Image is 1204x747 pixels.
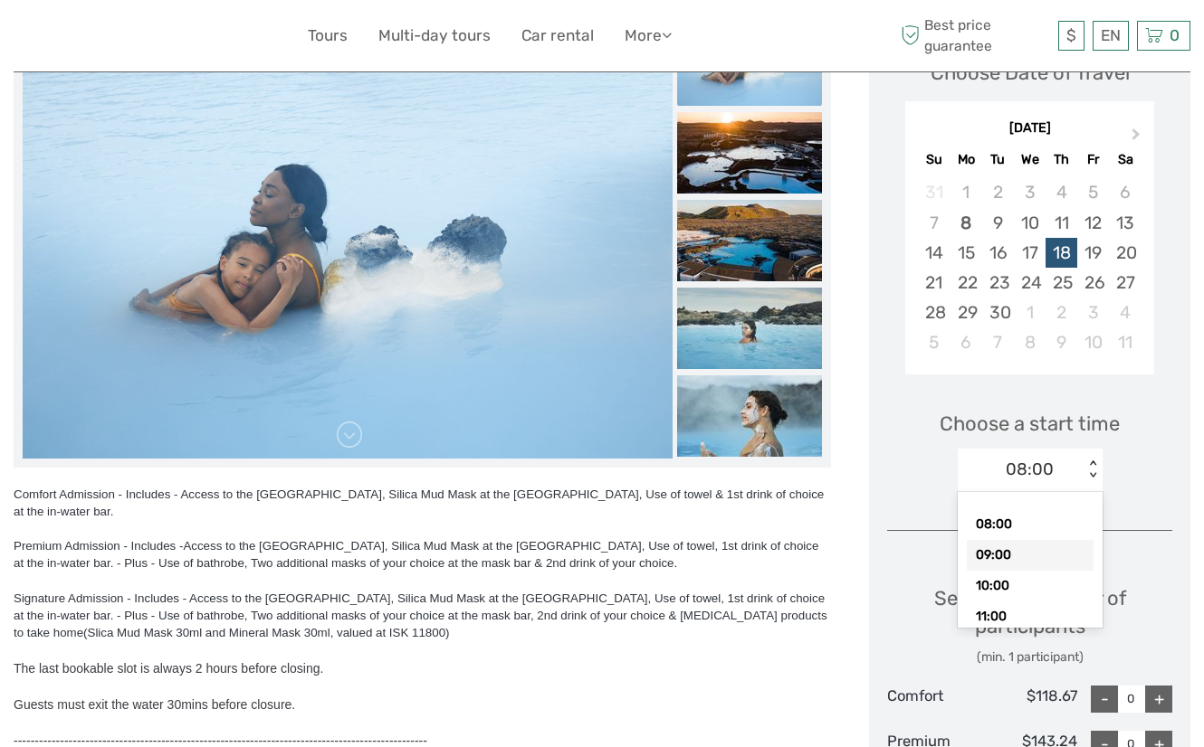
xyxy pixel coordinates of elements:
span: Best price guarantee [896,15,1054,55]
div: Choose Sunday, September 21st, 2025 [918,268,950,298]
button: Next Month [1123,124,1152,153]
span: Access to the [GEOGRAPHIC_DATA], Silica Mud Mask at the [GEOGRAPHIC_DATA], Use of towel, 1st drin... [14,591,827,639]
div: Choose Wednesday, October 8th, 2025 [1014,327,1046,357]
button: Open LiveChat chat widget [208,28,230,50]
div: Choose Thursday, October 2nd, 2025 [1046,298,1077,327]
div: Tu [982,147,1014,172]
span: Guests must exit the water 30mins before closure. [14,697,295,712]
div: Select the number of participants [887,584,1172,667]
span: Signature Admission - Includes - [14,591,186,605]
span: 0 [1167,26,1182,44]
div: Choose Saturday, October 4th, 2025 [1109,298,1141,327]
div: Choose Saturday, September 13th, 2025 [1109,208,1141,238]
div: Choose Friday, October 10th, 2025 [1077,327,1109,357]
img: 3e0543b7ae9e4dbc80c3cebf98bdb071_slider_thumbnail.jpg [677,288,822,369]
div: 09:00 [967,540,1094,571]
div: Choose Saturday, September 20th, 2025 [1109,238,1141,268]
div: Choose Saturday, September 27th, 2025 [1109,268,1141,298]
img: d9bf8667d031459cbd5a0f097f6a92b7_slider_thumbnail.jpg [677,112,822,194]
div: Choose Date of Travel [931,59,1130,87]
div: 08:00 [1006,458,1054,481]
div: Comfort [887,686,982,713]
p: We're away right now. Please check back later! [25,32,205,46]
div: 08:00 [967,509,1094,540]
span: $ [1066,26,1076,44]
div: Choose Monday, September 29th, 2025 [951,298,982,327]
div: Choose Thursday, September 25th, 2025 [1046,268,1077,298]
div: $118.67 [982,686,1077,713]
div: Choose Wednesday, September 17th, 2025 [1014,238,1046,268]
div: Choose Tuesday, October 7th, 2025 [982,327,1014,357]
div: 10:00 [967,571,1094,601]
div: Fr [1077,147,1109,172]
div: Th [1046,147,1077,172]
div: We [1014,147,1046,172]
div: Choose Sunday, October 5th, 2025 [918,327,950,357]
div: Choose Wednesday, October 1st, 2025 [1014,298,1046,327]
div: Not available Thursday, September 4th, 2025 [1046,177,1077,207]
div: [DATE] [905,119,1154,138]
span: Access to the [GEOGRAPHIC_DATA], Silica Mud Mask at the [GEOGRAPHIC_DATA], Use of towel, 1st drin... [14,539,818,570]
div: Choose Wednesday, September 24th, 2025 [1014,268,1046,298]
div: Choose Tuesday, September 16th, 2025 [982,238,1014,268]
div: Premium Admission - Includes - [14,537,831,572]
div: + [1145,686,1172,713]
a: Multi-day tours [378,23,491,49]
div: Choose Friday, October 3rd, 2025 [1077,298,1109,327]
div: Choose Friday, September 12th, 2025 [1077,208,1109,238]
div: Choose Tuesday, September 30th, 2025 [982,298,1014,327]
span: The last bookable slot is always 2 hours before closing. [14,661,323,676]
div: Choose Tuesday, September 23rd, 2025 [982,268,1014,298]
span: Choose a start time [940,410,1120,438]
div: Not available Sunday, September 7th, 2025 [918,208,950,238]
div: Choose Monday, October 6th, 2025 [951,327,982,357]
div: Sa [1109,147,1141,172]
div: Not available Monday, September 1st, 2025 [951,177,982,207]
div: Su [918,147,950,172]
a: Tours [308,23,348,49]
div: Choose Saturday, October 11th, 2025 [1109,327,1141,357]
div: Choose Sunday, September 28th, 2025 [918,298,950,327]
div: Choose Monday, September 22nd, 2025 [951,268,982,298]
div: EN [1093,21,1129,51]
img: cfea95f8b5674307828d1ba070f87441_slider_thumbnail.jpg [677,375,822,457]
a: More [625,23,672,49]
img: f216d22835d84a2e8f6058e6c88ba296_slider_thumbnail.jpg [677,200,822,281]
img: 632-1a1f61c2-ab70-46c5-a88f-57c82c74ba0d_logo_small.jpg [14,14,106,58]
div: Choose Tuesday, September 9th, 2025 [982,208,1014,238]
div: month 2025-09 [911,177,1148,357]
div: Choose Thursday, October 9th, 2025 [1046,327,1077,357]
div: - [1091,686,1118,713]
div: Choose Thursday, September 11th, 2025 [1046,208,1077,238]
div: Choose Wednesday, September 10th, 2025 [1014,208,1046,238]
div: (min. 1 participant) [887,648,1172,667]
div: Not available Saturday, September 6th, 2025 [1109,177,1141,207]
div: Choose Monday, September 8th, 2025 [951,208,982,238]
div: Choose Sunday, September 14th, 2025 [918,238,950,268]
img: 074d1b25433144c697119fb130ce2944_main_slider.jpg [23,25,673,459]
div: Choose Friday, September 19th, 2025 [1077,238,1109,268]
div: Choose Friday, September 26th, 2025 [1077,268,1109,298]
div: Comfort Admission - Includes - Access to the [GEOGRAPHIC_DATA], Silica Mud Mask at the [GEOGRAPHI... [14,486,831,520]
a: Car rental [521,23,594,49]
div: Choose Thursday, September 18th, 2025 [1046,238,1077,268]
div: Choose Monday, September 15th, 2025 [951,238,982,268]
div: 11:00 [967,601,1094,632]
div: Not available Tuesday, September 2nd, 2025 [982,177,1014,207]
div: Mo [951,147,982,172]
div: Not available Sunday, August 31st, 2025 [918,177,950,207]
div: < > [1085,460,1100,479]
div: Not available Wednesday, September 3rd, 2025 [1014,177,1046,207]
div: Not available Friday, September 5th, 2025 [1077,177,1109,207]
